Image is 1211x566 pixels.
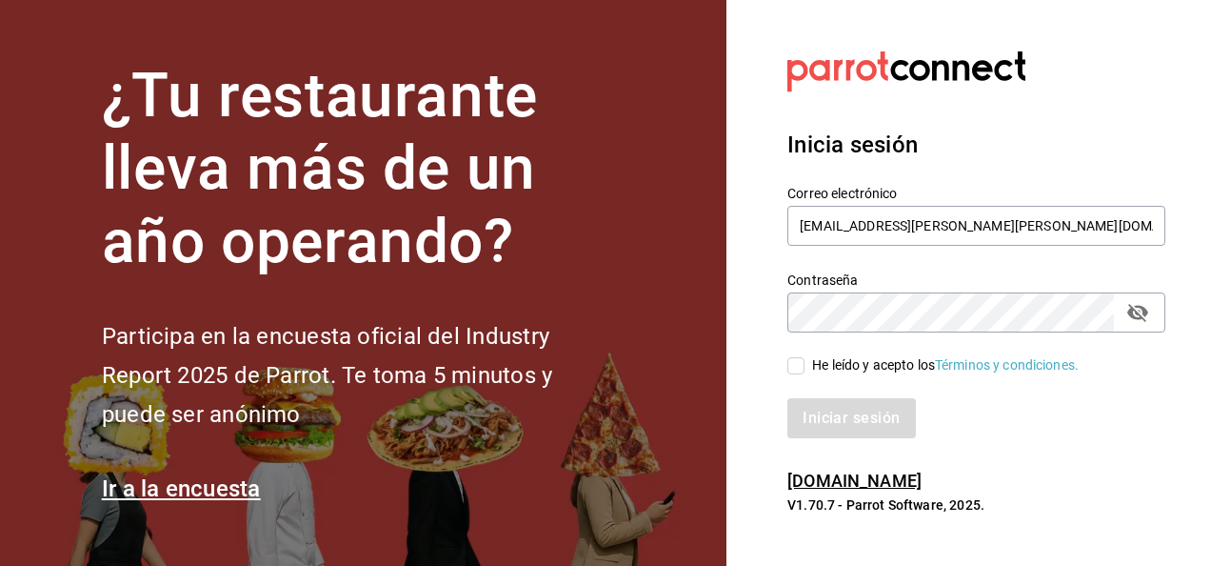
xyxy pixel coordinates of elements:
[102,475,261,502] a: Ir a la encuesta
[787,471,922,491] a: [DOMAIN_NAME]
[102,317,616,434] h2: Participa en la encuesta oficial del Industry Report 2025 de Parrot. Te toma 5 minutos y puede se...
[787,206,1165,246] input: Ingresa tu correo electrónico
[102,60,616,279] h1: ¿Tu restaurante lleva más de un año operando?
[787,495,1165,515] p: V1.70.7 - Parrot Software, 2025.
[787,273,1165,286] label: Contraseña
[787,186,1165,199] label: Correo electrónico
[1122,296,1154,329] button: passwordField
[787,128,1165,162] h3: Inicia sesión
[935,357,1079,373] a: Términos y condiciones.
[812,355,1079,375] div: He leído y acepto los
